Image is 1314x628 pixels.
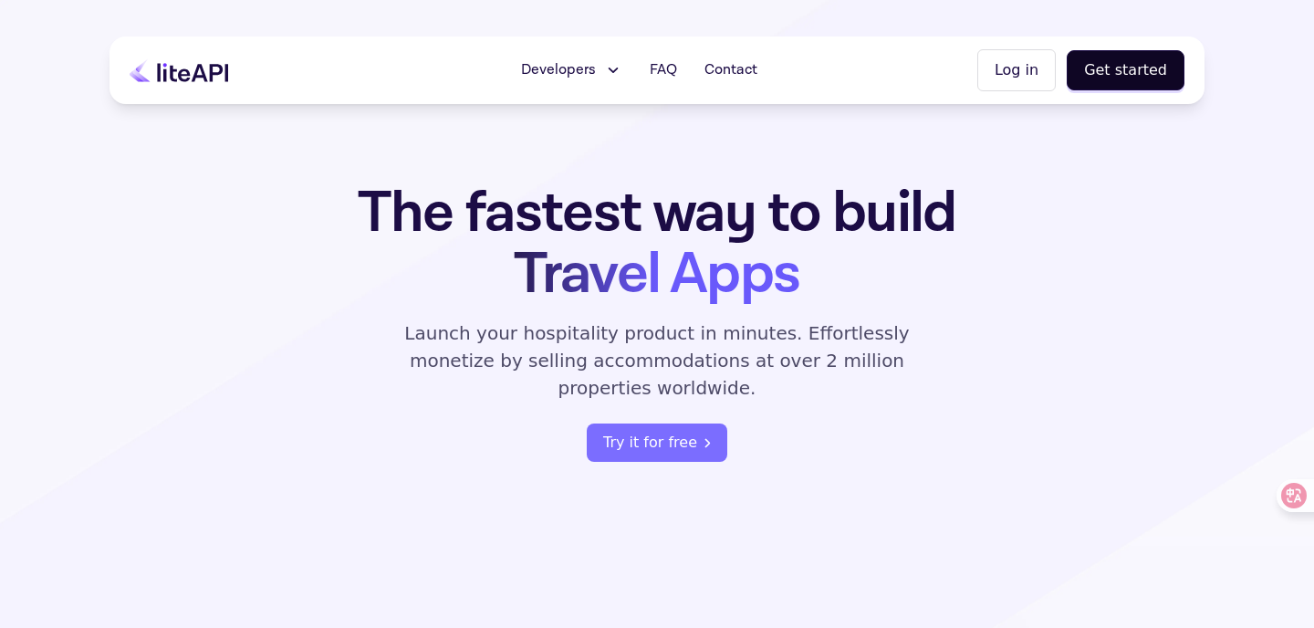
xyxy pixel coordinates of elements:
a: register [587,424,727,462]
p: Launch your hospitality product in minutes. Effortlessly monetize by selling accommodations at ov... [383,319,931,402]
a: FAQ [639,52,688,89]
a: Contact [693,52,768,89]
button: Developers [510,52,633,89]
span: FAQ [650,59,677,81]
button: Try it for free [587,424,727,462]
button: Log in [977,49,1056,91]
span: Travel Apps [514,236,799,312]
button: Get started [1067,50,1184,90]
h1: The fastest way to build [300,183,1014,305]
span: Contact [704,59,757,81]
span: Developers [521,59,596,81]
